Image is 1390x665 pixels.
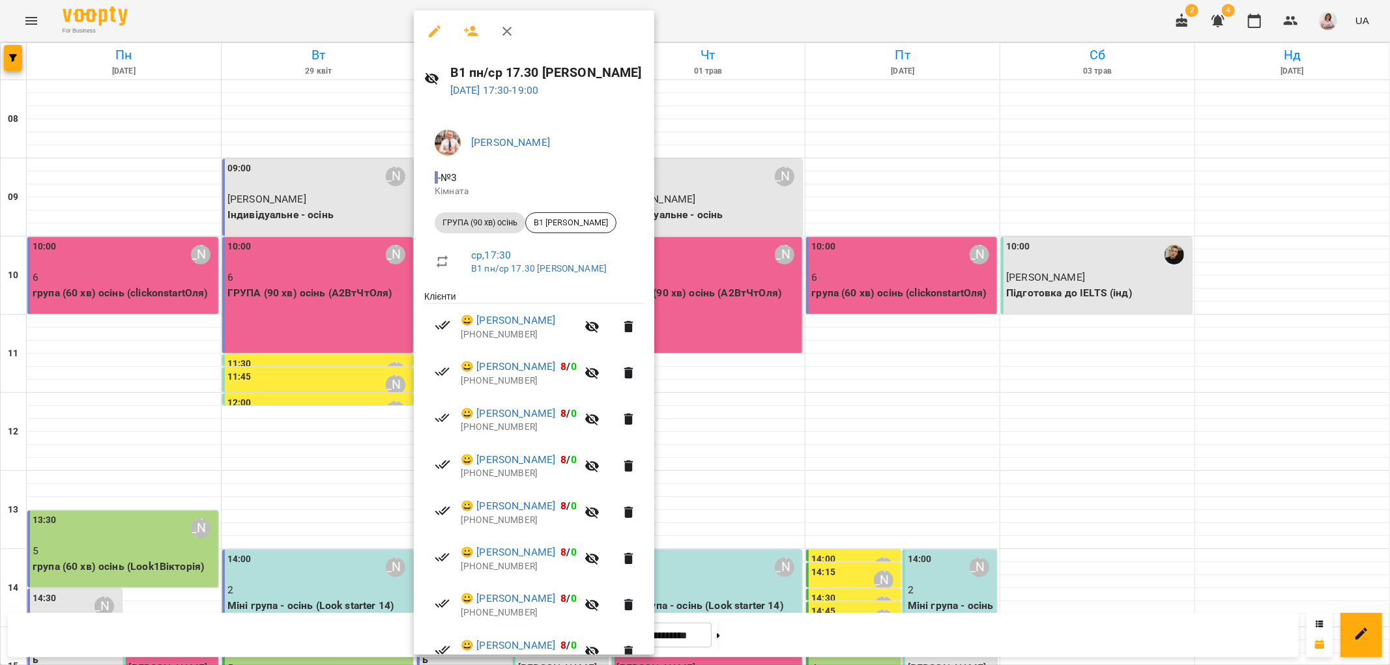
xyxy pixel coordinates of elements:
svg: Візит сплачено [435,503,450,518]
p: [PHONE_NUMBER] [461,375,577,388]
a: [PERSON_NAME] [471,136,550,149]
a: 😀 [PERSON_NAME] [461,638,555,653]
p: [PHONE_NUMBER] [461,560,577,573]
a: 😀 [PERSON_NAME] [461,545,555,560]
span: 8 [560,500,566,512]
span: 0 [571,360,577,373]
b: / [560,407,576,419]
p: [PHONE_NUMBER] [461,421,577,434]
b: / [560,546,576,558]
span: - №3 [435,171,460,184]
b: / [560,500,576,512]
a: [DATE] 17:30-19:00 [450,84,539,96]
span: 8 [560,407,566,419]
svg: Візит сплачено [435,596,450,612]
span: 8 [560,360,566,373]
p: [PHONE_NUMBER] [461,606,577,619]
div: В1 [PERSON_NAME] [525,212,616,233]
a: 😀 [PERSON_NAME] [461,498,555,514]
a: 😀 [PERSON_NAME] [461,406,555,421]
a: 😀 [PERSON_NAME] [461,452,555,468]
b: / [560,453,576,466]
p: Кімната [435,185,633,198]
b: / [560,592,576,604]
span: В1 [PERSON_NAME] [526,217,616,229]
a: ср , 17:30 [471,249,511,261]
svg: Візит сплачено [435,410,450,426]
svg: Візит сплачено [435,317,450,333]
a: 😀 [PERSON_NAME] [461,591,555,606]
b: / [560,360,576,373]
h6: В1 пн/ср 17.30 [PERSON_NAME] [450,63,644,83]
span: 8 [560,592,566,604]
svg: Візит сплачено [435,457,450,472]
span: 0 [571,592,577,604]
a: 😀 [PERSON_NAME] [461,359,555,375]
span: 0 [571,639,577,651]
span: 8 [560,639,566,651]
span: 8 [560,546,566,558]
span: 8 [560,453,566,466]
img: 7a35049962045f2cbc7f9e0157329636.jpg [435,130,461,156]
span: 0 [571,546,577,558]
p: [PHONE_NUMBER] [461,328,577,341]
a: 😀 [PERSON_NAME] [461,313,555,328]
span: ГРУПА (90 хв) осінь [435,217,525,229]
a: В1 пн/ср 17.30 [PERSON_NAME] [471,263,607,274]
svg: Візит сплачено [435,550,450,565]
span: 0 [571,500,577,512]
p: [PHONE_NUMBER] [461,514,577,527]
span: 0 [571,407,577,419]
svg: Візит сплачено [435,642,450,658]
p: [PHONE_NUMBER] [461,467,577,480]
b: / [560,639,576,651]
span: 0 [571,453,577,466]
svg: Візит сплачено [435,364,450,380]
